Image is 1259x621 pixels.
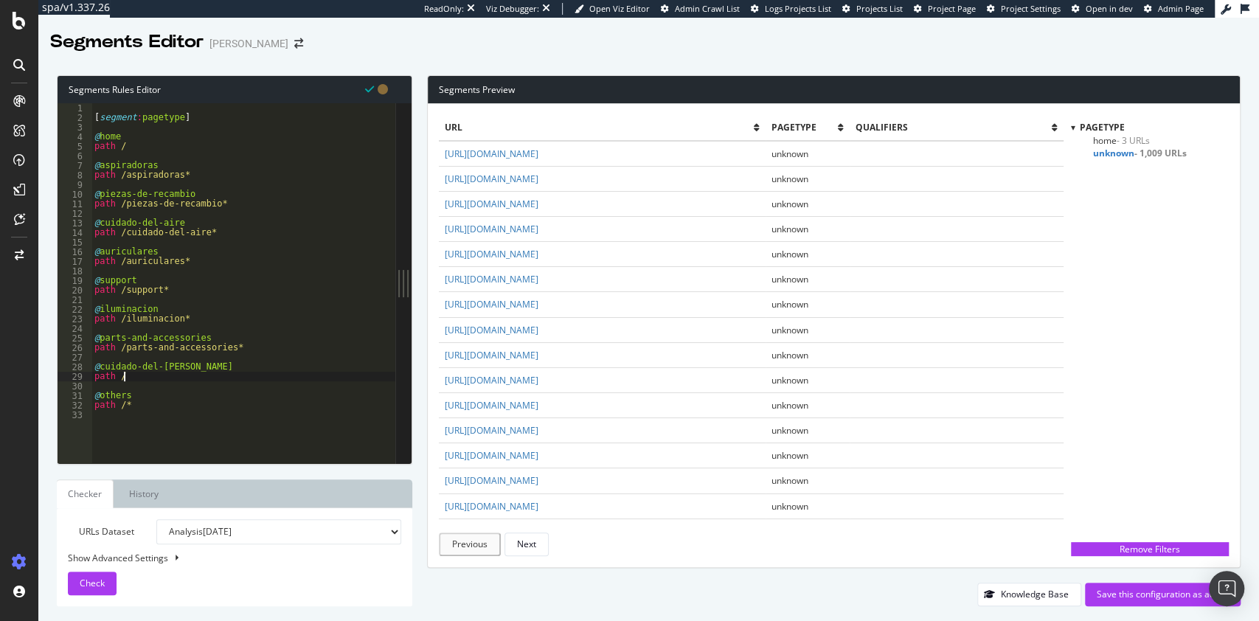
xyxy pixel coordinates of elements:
[439,532,501,556] button: Previous
[58,142,92,151] div: 5
[1134,147,1187,159] span: - 1,009 URLs
[771,273,808,285] span: unknown
[771,198,808,210] span: unknown
[57,552,390,564] div: Show Advanced Settings
[517,538,536,550] div: Next
[445,374,538,386] a: [URL][DOMAIN_NAME]
[1117,134,1150,147] span: - 3 URLs
[751,3,831,15] a: Logs Projects List
[445,273,538,285] a: [URL][DOMAIN_NAME]
[58,410,92,420] div: 33
[771,324,808,336] span: unknown
[977,588,1081,600] a: Knowledge Base
[57,479,114,508] a: Checker
[914,3,976,15] a: Project Page
[58,257,92,266] div: 17
[58,285,92,295] div: 20
[1209,571,1244,606] div: Open Intercom Messenger
[80,577,105,589] span: Check
[771,399,808,412] span: unknown
[504,532,549,556] button: Next
[58,170,92,180] div: 8
[445,148,538,160] a: [URL][DOMAIN_NAME]
[365,82,374,96] span: Syntax is valid
[1085,583,1241,606] button: Save this configuration as active
[452,539,488,549] div: Previous
[445,449,538,462] a: [URL][DOMAIN_NAME]
[58,76,412,103] div: Segments Rules Editor
[771,449,808,462] span: unknown
[58,103,92,113] div: 1
[58,122,92,132] div: 3
[58,113,92,122] div: 2
[1144,3,1204,15] a: Admin Page
[57,519,145,544] label: URLs Dataset
[1080,121,1125,133] span: pagetype
[856,3,903,14] span: Projects List
[58,295,92,305] div: 21
[928,3,976,14] span: Project Page
[445,324,538,336] a: [URL][DOMAIN_NAME]
[424,3,464,15] div: ReadOnly:
[445,248,538,260] a: [URL][DOMAIN_NAME]
[209,36,288,51] div: [PERSON_NAME]
[445,424,538,437] a: [URL][DOMAIN_NAME]
[1001,3,1061,14] span: Project Settings
[117,479,170,508] a: History
[445,399,538,412] a: [URL][DOMAIN_NAME]
[765,3,831,14] span: Logs Projects List
[58,305,92,314] div: 22
[1158,3,1204,14] span: Admin Page
[58,391,92,400] div: 31
[771,121,838,133] span: pagetype
[661,3,740,15] a: Admin Crawl List
[771,223,808,235] span: unknown
[445,198,538,210] a: [URL][DOMAIN_NAME]
[771,349,808,361] span: unknown
[58,372,92,381] div: 29
[445,349,538,361] a: [URL][DOMAIN_NAME]
[977,583,1081,606] button: Knowledge Base
[58,276,92,285] div: 19
[1086,3,1133,14] span: Open in dev
[771,298,808,310] span: unknown
[58,180,92,190] div: 9
[445,121,755,133] span: url
[1093,134,1150,147] span: Click to filter pagetype on home
[445,173,538,185] a: [URL][DOMAIN_NAME]
[58,237,92,247] div: 15
[58,314,92,324] div: 23
[1001,588,1069,600] div: Knowledge Base
[771,424,808,437] span: unknown
[842,3,903,15] a: Projects List
[486,3,539,15] div: Viz Debugger:
[58,151,92,161] div: 6
[50,30,204,55] div: Segments Editor
[58,132,92,142] div: 4
[58,161,92,170] div: 7
[68,572,117,595] button: Check
[58,381,92,391] div: 30
[771,500,808,513] span: unknown
[58,228,92,237] div: 14
[771,374,808,386] span: unknown
[58,353,92,362] div: 27
[1097,588,1229,600] div: Save this configuration as active
[771,173,808,185] span: unknown
[378,82,388,96] span: You have unsaved modifications
[58,266,92,276] div: 18
[58,333,92,343] div: 25
[445,474,538,487] a: [URL][DOMAIN_NAME]
[1075,543,1224,555] div: Remove Filters
[445,223,538,235] a: [URL][DOMAIN_NAME]
[428,76,1241,104] div: Segments Preview
[1071,542,1229,556] button: Remove Filters
[771,148,808,160] span: unknown
[445,298,538,310] a: [URL][DOMAIN_NAME]
[58,218,92,228] div: 13
[675,3,740,14] span: Admin Crawl List
[58,400,92,410] div: 32
[294,38,303,49] div: arrow-right-arrow-left
[1072,3,1133,15] a: Open in dev
[58,209,92,218] div: 12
